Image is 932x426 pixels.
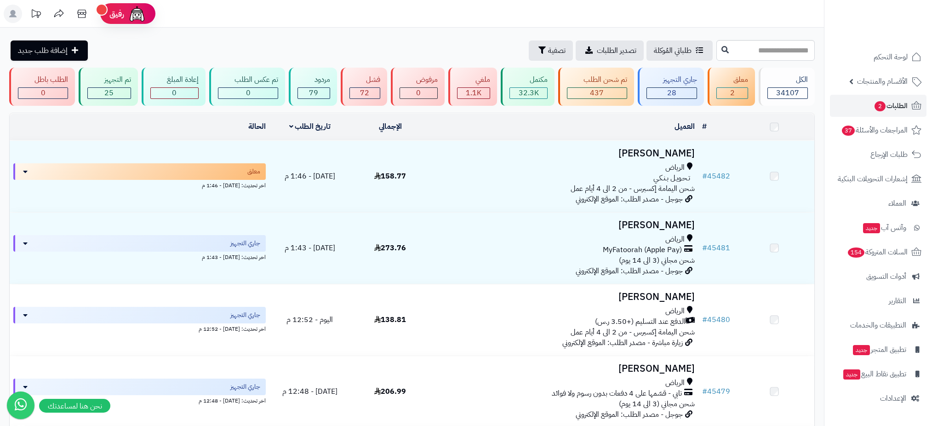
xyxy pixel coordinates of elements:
[853,345,870,355] span: جديد
[830,387,926,409] a: الإعدادات
[13,252,266,261] div: اخر تحديث: [DATE] - 1:43 م
[866,270,906,283] span: أدوات التسويق
[702,121,707,132] a: #
[349,75,380,85] div: فشل
[576,194,683,205] span: جوجل - مصدر الطلب: الموقع الإلكتروني
[18,75,68,85] div: الطلب باطل
[571,327,695,338] span: شحن اليمامة إكسبرس - من 2 الى 4 أيام عمل
[434,148,695,159] h3: [PERSON_NAME]
[247,167,260,176] span: معلق
[434,220,695,230] h3: [PERSON_NAME]
[619,255,695,266] span: شحن مجاني (3 الى 14 يوم)
[675,121,695,132] a: العميل
[702,386,707,397] span: #
[597,45,636,56] span: تصدير الطلبات
[510,88,547,98] div: 32344
[298,88,329,98] div: 79
[519,87,539,98] span: 32.3K
[665,162,685,173] span: الرياض
[665,234,685,245] span: الرياض
[776,87,799,98] span: 34107
[667,87,676,98] span: 28
[230,311,260,320] span: جاري التجهيز
[434,292,695,302] h3: [PERSON_NAME]
[389,68,446,106] a: مرفوض 0
[888,197,906,210] span: العملاء
[852,343,906,356] span: تطبيق المتجر
[857,75,908,88] span: الأقسام والمنتجات
[499,68,556,106] a: مكتمل 32.3K
[636,68,706,106] a: جاري التجهيز 28
[619,398,695,409] span: شحن مجاني (3 الى 14 يوم)
[350,88,380,98] div: 72
[285,242,335,253] span: [DATE] - 1:43 م
[863,223,880,233] span: جديد
[875,101,886,111] span: 2
[830,119,926,141] a: المراجعات والأسئلة37
[285,171,335,182] span: [DATE] - 1:46 م
[374,386,406,397] span: 206.99
[830,290,926,312] a: التقارير
[434,363,695,374] h3: [PERSON_NAME]
[457,88,490,98] div: 1120
[590,87,604,98] span: 437
[360,87,369,98] span: 72
[706,68,756,106] a: معلق 2
[287,68,338,106] a: مردود 79
[889,294,906,307] span: التقارير
[702,171,730,182] a: #45482
[830,241,926,263] a: السلات المتروكة154
[830,217,926,239] a: وآتس آبجديد
[567,88,627,98] div: 437
[842,126,855,136] span: 37
[309,87,318,98] span: 79
[109,8,124,19] span: رفيق
[862,221,906,234] span: وآتس آب
[702,171,707,182] span: #
[842,368,906,380] span: تطبيق نقاط البيع
[830,192,926,214] a: العملاء
[841,124,908,137] span: المراجعات والأسئلة
[207,68,287,106] a: تم عكس الطلب 0
[576,409,683,420] span: جوجل - مصدر الطلب: الموقع الإلكتروني
[848,248,864,258] span: 154
[647,88,697,98] div: 28
[374,242,406,253] span: 273.76
[88,88,130,98] div: 25
[374,171,406,182] span: 158.77
[874,99,908,112] span: الطلبات
[140,68,207,106] a: إعادة المبلغ 0
[830,314,926,336] a: التطبيقات والخدمات
[7,68,77,106] a: الطلب باطل 0
[104,87,114,98] span: 25
[230,382,260,391] span: جاري التجهيز
[843,369,860,380] span: جديد
[286,314,333,325] span: اليوم - 12:52 م
[567,75,627,85] div: تم شحن الطلب
[562,337,683,348] span: زيارة مباشرة - مصدر الطلب: الموقع الإلكتروني
[702,314,730,325] a: #45480
[880,392,906,405] span: الإعدادات
[653,173,690,184] span: تـحـويـل بـنـكـي
[18,45,68,56] span: إضافة طلب جديد
[416,87,421,98] span: 0
[128,5,146,23] img: ai-face.png
[13,323,266,333] div: اخر تحديث: [DATE] - 12:52 م
[509,75,547,85] div: مكتمل
[870,148,908,161] span: طلبات الإرجاع
[702,242,707,253] span: #
[830,363,926,385] a: تطبيق نقاط البيعجديد
[830,339,926,361] a: تطبيق المتجرجديد
[248,121,266,132] a: الحالة
[838,173,908,185] span: إشعارات التحويلات البنكية
[151,88,198,98] div: 0
[446,68,499,106] a: ملغي 1.1K
[379,121,402,132] a: الإجمالي
[41,87,46,98] span: 0
[646,75,697,85] div: جاري التجهيز
[374,314,406,325] span: 138.81
[218,88,278,98] div: 0
[717,88,747,98] div: 2
[466,87,481,98] span: 1.1K
[646,40,713,61] a: طلباتي المُوكلة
